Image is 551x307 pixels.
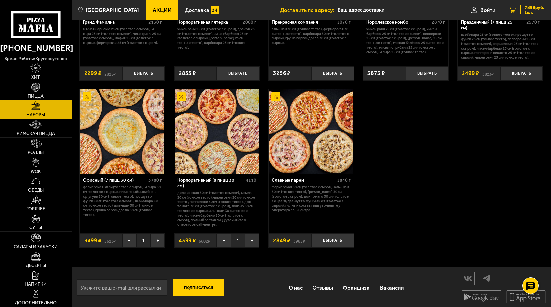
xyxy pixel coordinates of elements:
s: 2825 ₽ [104,70,116,76]
div: Праздничный (7 пицц 25 см) [461,20,525,31]
span: 2299 ₽ [84,70,102,76]
div: Корпоративная пятерка [177,20,241,25]
a: АкционныйСлавные парни [269,89,354,174]
img: 15daf4d41897b9f0e9f617042186c801.svg [211,6,219,14]
span: Супы [29,225,42,230]
img: Акционный [83,92,91,101]
s: 3985 ₽ [293,238,305,243]
div: Офисный (7 пицц 30 см) [83,178,147,183]
span: Напитки [25,282,47,287]
span: Пицца [28,94,44,99]
input: Ваш адрес доставки [338,4,448,16]
span: 7898 руб. [525,5,544,10]
img: Акционный [271,92,280,101]
span: [GEOGRAPHIC_DATA] [86,7,139,13]
button: Выбрать [500,66,543,81]
span: Наборы [26,113,45,117]
span: 2070 г [337,19,351,25]
span: Доставка [185,7,209,13]
span: Хит [31,75,40,80]
span: Обеды [28,188,44,193]
span: 3780 г [148,177,162,183]
p: Карбонара 25 см (тонкое тесто), Прошутто Фунги 25 см (тонкое тесто), Пепперони 25 см (толстое с с... [461,33,540,60]
span: 2499 ₽ [462,70,479,76]
p: Деревенская 30 см (толстое с сыром), 4 сыра 30 см (тонкое тесто), Чикен Ранч 30 см (тонкое тесто)... [177,191,256,227]
span: 3499 ₽ [84,238,102,243]
span: Войти [480,7,495,13]
span: 2855 ₽ [179,70,196,76]
button: − [217,233,231,248]
span: 2 шт. [525,11,544,14]
p: Фермерская 30 см (толстое с сыром), Аль-Шам 30 см (тонкое тесто), [PERSON_NAME] 30 см (толстое с ... [272,185,351,213]
div: Гранд Фамилиа [83,20,147,25]
span: Салаты и закуски [14,245,58,249]
img: vk [462,272,474,284]
p: Чикен Ранч 25 см (толстое с сыром), Чикен Барбекю 25 см (толстое с сыром), Пепперони 25 см (толст... [366,27,445,55]
span: 1 [231,233,245,248]
button: Подписаться [173,279,224,296]
span: 3256 ₽ [273,70,290,76]
span: Роллы [28,150,44,155]
a: Отзывы [308,278,338,297]
span: 4399 ₽ [179,238,196,243]
img: Акционный [177,92,186,101]
span: Римская пицца [17,131,55,136]
input: Укажите ваш e-mail для рассылки [77,279,167,296]
span: Доставить по адресу: [280,7,338,13]
button: Выбрать [311,233,354,248]
a: О нас [284,278,308,297]
p: Чикен Ранч 25 см (толстое с сыром), Дракон 25 см (толстое с сыром), Чикен Барбекю 25 см (толстое ... [177,27,256,50]
span: WOK [31,169,41,174]
span: 2130 г [148,19,162,25]
button: − [122,233,137,248]
span: 1 [137,233,151,248]
span: 2000 г [243,19,256,25]
button: Выбрать [311,66,354,81]
p: Аль-Шам 30 см (тонкое тесто), Фермерская 30 см (тонкое тесто), Карбонара 30 см (толстое с сыром),... [272,27,351,45]
s: 6602 ₽ [199,238,210,243]
span: 4110 [246,177,256,183]
span: 2870 г [432,19,445,25]
button: Выбрать [217,66,260,81]
img: Офисный (7 пицц 30 см) [80,89,164,174]
img: Славные парни [269,89,354,174]
span: 2840 г [337,177,351,183]
div: Корпоративный (8 пицц 30 см) [177,178,244,189]
a: Вакансии [375,278,409,297]
a: Франшиза [338,278,375,297]
button: + [245,233,259,248]
div: Королевское комбо [366,20,430,25]
a: АкционныйКорпоративный (8 пицц 30 см) [174,89,260,174]
div: Прекрасная компания [272,20,336,25]
span: Горячее [26,207,45,211]
span: Десерты [26,263,46,268]
span: 3873 ₽ [367,70,385,76]
span: Акции [153,7,172,13]
div: Славные парни [272,178,336,183]
img: Корпоративный (8 пицц 30 см) [175,89,259,174]
button: Выбрать [406,66,449,81]
p: Фермерская 30 см (толстое с сыром), 4 сыра 30 см (толстое с сыром), Пикантный цыплёнок сулугуни 3... [83,185,162,217]
button: + [151,233,165,248]
span: 2849 ₽ [273,238,290,243]
p: Мясная Барбекю 25 см (толстое с сыром), 4 сыра 25 см (толстое с сыром), Чикен Ранч 25 см (толстое... [83,27,162,45]
a: АкционныйОфисный (7 пицц 30 см) [80,89,165,174]
s: 5623 ₽ [104,238,116,243]
button: Выбрать [122,66,165,81]
span: 2570 г [526,19,540,25]
span: Дополнительно [15,301,57,305]
img: tg [480,272,493,284]
s: 3823 ₽ [482,70,494,76]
